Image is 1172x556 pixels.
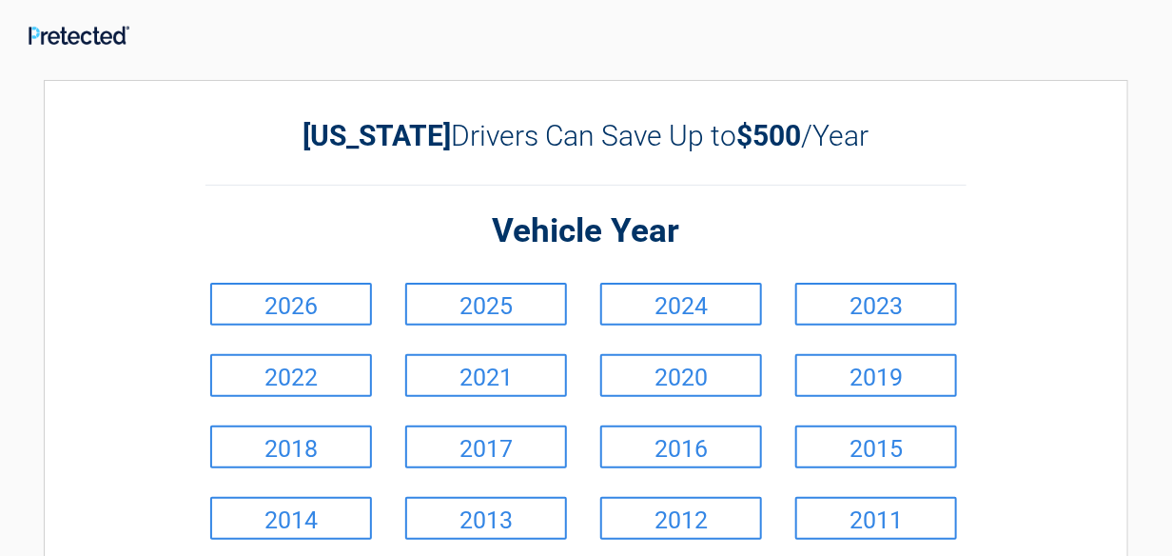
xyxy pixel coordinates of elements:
[405,283,567,326] a: 2025
[205,119,967,152] h2: Drivers Can Save Up to /Year
[737,119,802,152] b: $500
[600,497,762,540] a: 2012
[405,426,567,468] a: 2017
[795,426,957,468] a: 2015
[600,426,762,468] a: 2016
[795,497,957,540] a: 2011
[29,26,129,44] img: Main Logo
[205,209,967,254] h2: Vehicle Year
[210,354,372,397] a: 2022
[795,354,957,397] a: 2019
[303,119,452,152] b: [US_STATE]
[600,354,762,397] a: 2020
[405,497,567,540] a: 2013
[210,283,372,326] a: 2026
[600,283,762,326] a: 2024
[210,426,372,468] a: 2018
[210,497,372,540] a: 2014
[405,354,567,397] a: 2021
[795,283,957,326] a: 2023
